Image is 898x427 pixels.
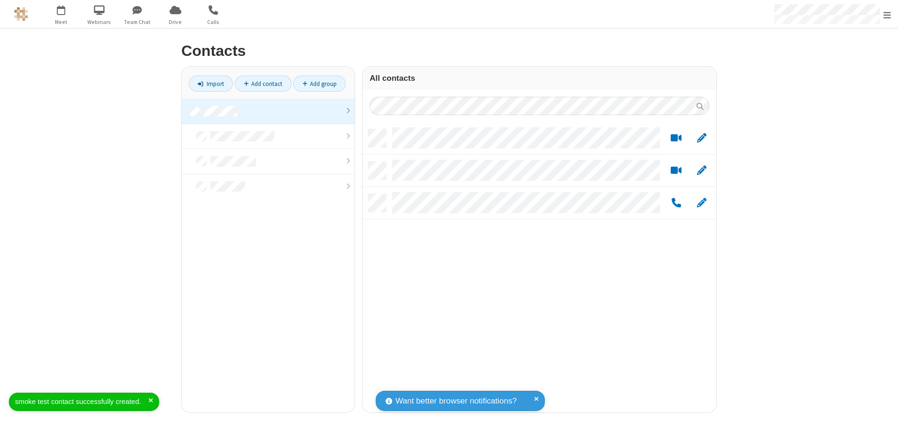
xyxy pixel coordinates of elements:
button: Edit [692,132,711,144]
span: Want better browser notifications? [395,395,517,407]
button: Start a video meeting [667,132,685,144]
a: Add contact [235,76,292,92]
span: Meet [44,18,79,26]
span: Team Chat [120,18,155,26]
span: Calls [196,18,231,26]
span: Webinars [82,18,117,26]
div: smoke test contact successfully created. [15,396,148,407]
span: Drive [158,18,193,26]
h2: Contacts [181,43,717,59]
div: grid [363,122,716,412]
button: Edit [692,165,711,177]
button: Edit [692,197,711,209]
button: Start a video meeting [667,165,685,177]
img: QA Selenium DO NOT DELETE OR CHANGE [14,7,28,21]
button: Call by phone [667,197,685,209]
a: Add group [293,76,346,92]
h3: All contacts [370,74,709,83]
a: Import [189,76,233,92]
